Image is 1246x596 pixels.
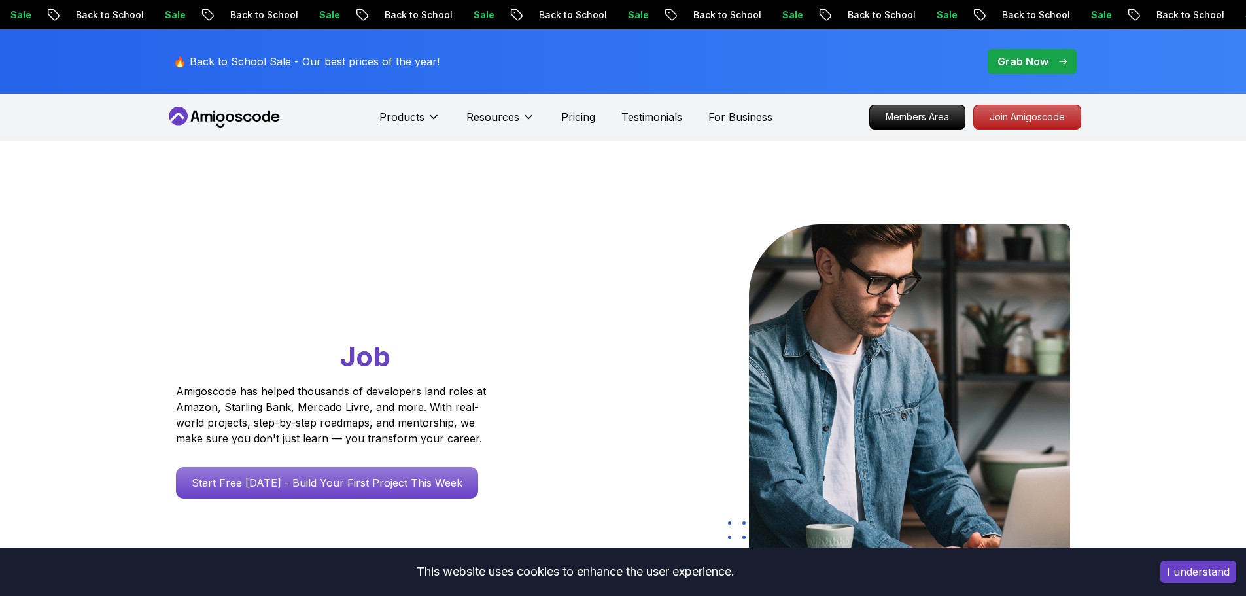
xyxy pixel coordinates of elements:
p: Back to School [990,9,1079,22]
button: Resources [466,109,535,135]
p: Sale [1079,9,1121,22]
p: Back to School [1145,9,1234,22]
p: Products [379,109,424,125]
p: Back to School [64,9,153,22]
p: Back to School [682,9,770,22]
a: For Business [708,109,772,125]
img: hero [749,224,1070,561]
p: Back to School [527,9,616,22]
p: Grab Now [997,54,1048,69]
div: This website uses cookies to enhance the user experience. [10,557,1141,586]
a: Start Free [DATE] - Build Your First Project This Week [176,467,478,499]
p: Back to School [836,9,925,22]
h1: Go From Learning to Hired: Master Java, Spring Boot & Cloud Skills That Get You the [176,224,536,376]
button: Accept cookies [1160,561,1236,583]
a: Members Area [869,105,965,130]
p: Sale [153,9,195,22]
p: Back to School [218,9,307,22]
a: Join Amigoscode [973,105,1081,130]
a: Testimonials [621,109,682,125]
span: Job [340,340,390,373]
p: Sale [307,9,349,22]
p: Sale [925,9,967,22]
p: Sale [616,9,658,22]
p: Back to School [373,9,462,22]
p: 🔥 Back to School Sale - Our best prices of the year! [173,54,440,69]
a: Pricing [561,109,595,125]
p: Sale [770,9,812,22]
p: Join Amigoscode [974,105,1081,129]
p: Resources [466,109,519,125]
p: Sale [462,9,504,22]
button: Products [379,109,440,135]
p: Amigoscode has helped thousands of developers land roles at Amazon, Starling Bank, Mercado Livre,... [176,383,490,446]
p: Members Area [870,105,965,129]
